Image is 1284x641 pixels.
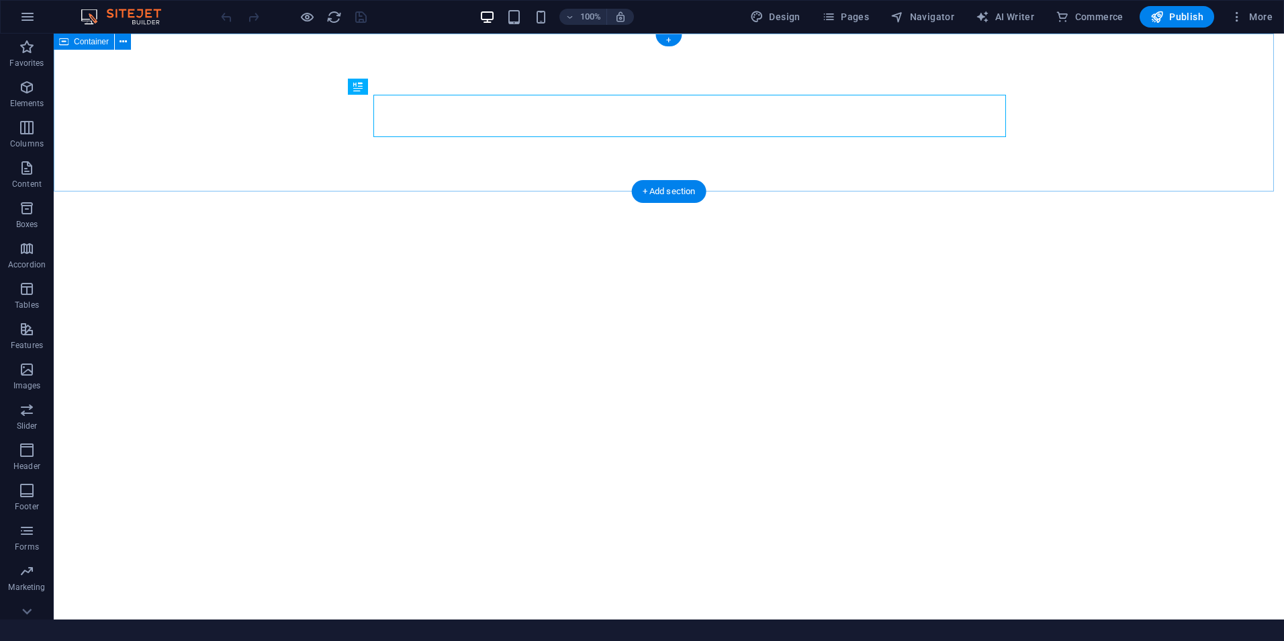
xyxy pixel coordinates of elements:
[745,6,806,28] div: Design (Ctrl+Alt+Y)
[817,6,874,28] button: Pages
[632,180,706,203] div: + Add section
[299,9,315,25] button: Click here to leave preview mode and continue editing
[8,259,46,270] p: Accordion
[1225,6,1278,28] button: More
[1230,10,1273,24] span: More
[17,421,38,431] p: Slider
[15,501,39,512] p: Footer
[745,6,806,28] button: Design
[614,11,627,23] i: On resize automatically adjust zoom level to fit chosen device.
[10,138,44,149] p: Columns
[655,34,682,46] div: +
[326,9,342,25] button: reload
[10,98,44,109] p: Elements
[15,300,39,310] p: Tables
[559,9,607,25] button: 100%
[16,219,38,230] p: Boxes
[822,10,869,24] span: Pages
[580,9,601,25] h6: 100%
[1056,10,1123,24] span: Commerce
[1050,6,1129,28] button: Commerce
[13,380,41,391] p: Images
[750,10,800,24] span: Design
[890,10,954,24] span: Navigator
[1150,10,1203,24] span: Publish
[8,582,45,593] p: Marketing
[976,10,1034,24] span: AI Writer
[970,6,1040,28] button: AI Writer
[74,38,109,46] span: Container
[1140,6,1214,28] button: Publish
[326,9,342,25] i: Reload page
[9,58,44,69] p: Favorites
[77,9,178,25] img: Editor Logo
[12,179,42,189] p: Content
[13,461,40,472] p: Header
[885,6,960,28] button: Navigator
[15,542,39,552] p: Forms
[11,340,43,351] p: Features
